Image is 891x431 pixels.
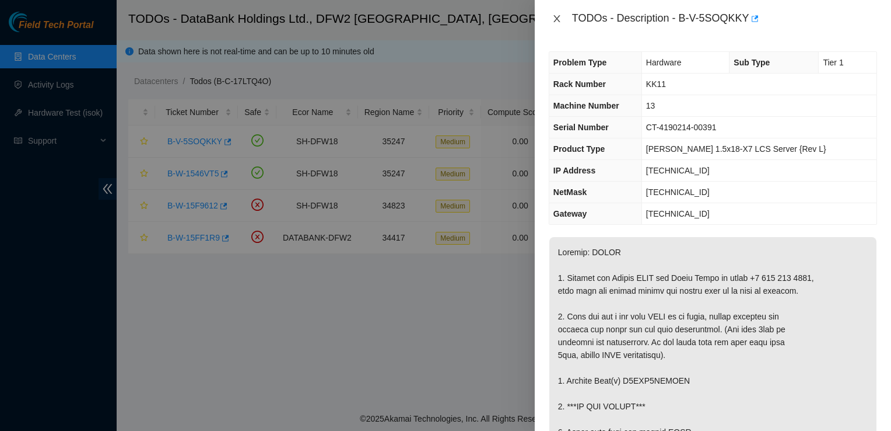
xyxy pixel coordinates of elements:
[646,58,682,67] span: Hardware
[734,58,770,67] span: Sub Type
[553,123,609,132] span: Serial Number
[553,79,606,89] span: Rack Number
[646,209,710,218] span: [TECHNICAL_ID]
[646,144,826,154] span: [PERSON_NAME] 1.5x18-X7 LCS Server {Rev L}
[549,13,565,25] button: Close
[553,209,587,218] span: Gateway
[552,14,562,23] span: close
[553,166,595,175] span: IP Address
[553,187,587,197] span: NetMask
[553,101,619,110] span: Machine Number
[646,187,710,197] span: [TECHNICAL_ID]
[553,58,607,67] span: Problem Type
[572,9,877,28] div: TODOs - Description - B-V-5SOQKKY
[646,166,710,175] span: [TECHNICAL_ID]
[823,58,843,67] span: Tier 1
[646,79,666,89] span: KK11
[646,123,717,132] span: CT-4190214-00391
[646,101,655,110] span: 13
[553,144,605,154] span: Product Type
